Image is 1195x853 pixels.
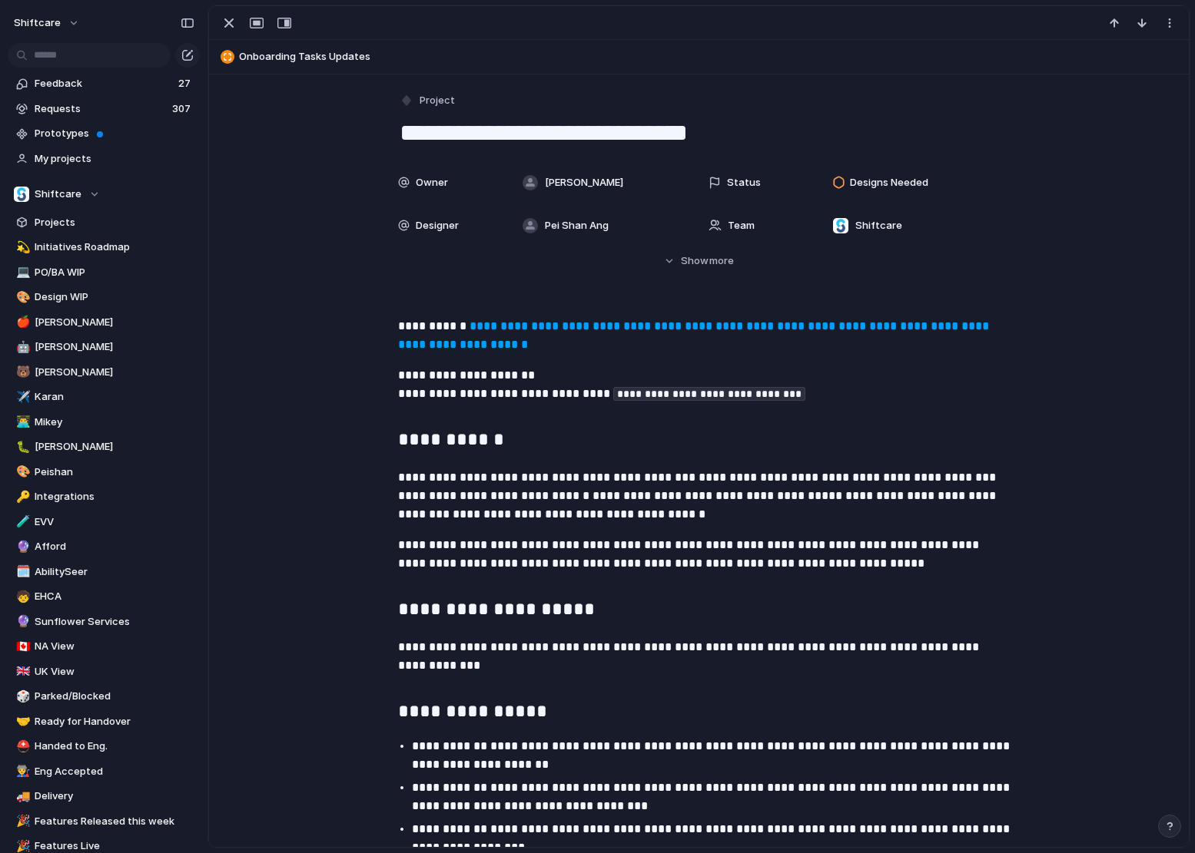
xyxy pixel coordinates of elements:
span: Requests [35,101,168,117]
span: more [709,253,734,269]
div: 🐻 [16,363,27,381]
div: 🎲Parked/Blocked [8,685,200,708]
span: [PERSON_NAME] [545,175,623,190]
span: Status [727,175,761,190]
span: Projects [35,215,194,230]
button: 🎨 [14,289,29,305]
button: 🇨🇦 [14,639,29,654]
div: 🧪 [16,513,27,531]
a: 🐛[PERSON_NAME] [8,435,200,458]
span: Parked/Blocked [35,689,194,704]
button: 🔮 [14,539,29,554]
div: ⛑️ [16,738,27,755]
button: 🍎 [14,315,29,330]
a: ⛑️Handed to Eng. [8,735,200,758]
button: 🇬🇧 [14,664,29,679]
span: 307 [172,101,194,117]
div: 🗓️ [16,563,27,580]
a: Requests307 [8,98,200,121]
div: 🎨 [16,463,27,481]
span: AbilitySeer [35,564,194,580]
a: 🇬🇧UK View [8,660,200,683]
span: UK View [35,664,194,679]
div: 🔑 [16,488,27,506]
button: 💫 [14,240,29,255]
span: Onboarding Tasks Updates [239,49,1182,64]
a: 🚚Delivery [8,785,200,808]
span: Team [728,218,755,233]
span: shiftcare [14,15,61,31]
span: Eng Accepted [35,764,194,779]
span: Initiatives Roadmap [35,240,194,255]
div: 💻 [16,263,27,281]
a: 💫Initiatives Roadmap [8,236,200,259]
div: 💻PO/BA WIP [8,261,200,284]
a: 🇨🇦NA View [8,635,200,658]
a: Projects [8,211,200,234]
button: 👨‍🏭 [14,764,29,779]
a: 🤝Ready for Handover [8,710,200,733]
button: ⛑️ [14,739,29,754]
button: 💻 [14,265,29,280]
span: Project [420,93,455,108]
button: shiftcare [7,11,88,35]
span: [PERSON_NAME] [35,365,194,380]
a: 🔮Afford [8,535,200,558]
span: [PERSON_NAME] [35,439,194,455]
a: My projects [8,147,200,170]
span: 27 [178,76,194,91]
button: 🗓️ [14,564,29,580]
a: 🍎[PERSON_NAME] [8,311,200,334]
span: EHCA [35,589,194,604]
span: Features Released this week [35,814,194,829]
button: Shiftcare [8,183,200,206]
a: 🔮Sunflower Services [8,610,200,633]
div: 🧪EVV [8,511,200,534]
div: 🎉 [16,812,27,830]
div: 🇨🇦 [16,638,27,656]
button: 🐛 [14,439,29,455]
div: 🎲 [16,688,27,706]
div: 🤖[PERSON_NAME] [8,336,200,359]
div: 🚚 [16,788,27,805]
a: 🔑Integrations [8,485,200,508]
a: ✈️Karan [8,385,200,408]
button: 🚚 [14,789,29,804]
div: 💫 [16,239,27,256]
span: PO/BA WIP [35,265,194,280]
span: Pei Shan Ang [545,218,609,233]
a: 🗓️AbilitySeer [8,560,200,584]
span: Ready for Handover [35,714,194,729]
button: 👨‍💻 [14,415,29,430]
div: 👨‍💻 [16,413,27,431]
span: Delivery [35,789,194,804]
span: Integrations [35,489,194,504]
div: ✈️ [16,388,27,406]
a: Feedback27 [8,72,200,95]
button: 🎉 [14,814,29,829]
a: 🐻[PERSON_NAME] [8,361,200,384]
span: Mikey [35,415,194,430]
span: Afford [35,539,194,554]
a: 👨‍💻Mikey [8,411,200,434]
button: 🤝 [14,714,29,729]
span: Feedback [35,76,174,91]
div: 👨‍🏭Eng Accepted [8,760,200,783]
span: EVV [35,514,194,530]
span: [PERSON_NAME] [35,315,194,330]
button: 🔮 [14,614,29,630]
span: Designs Needed [850,175,928,190]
